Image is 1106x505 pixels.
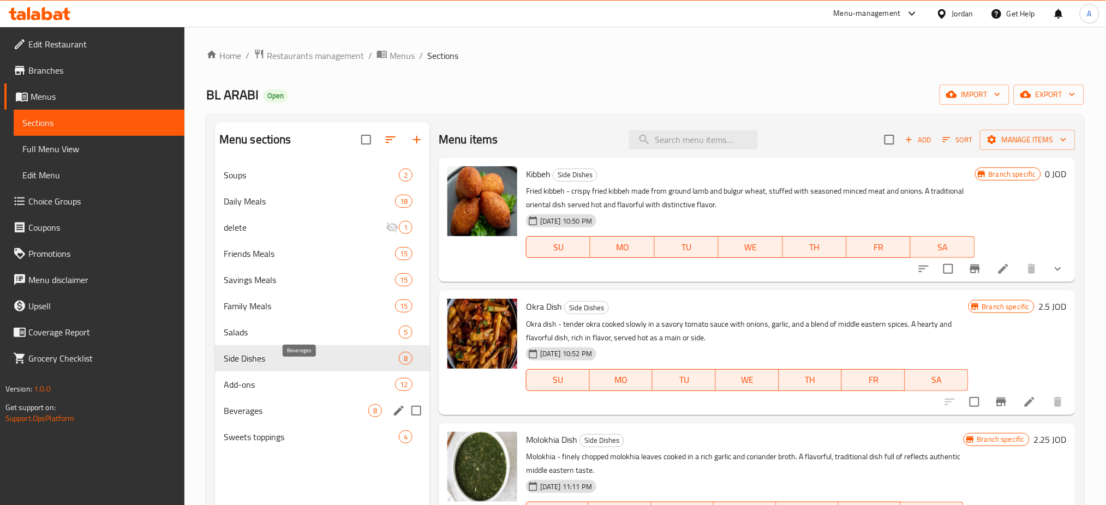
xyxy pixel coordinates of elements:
button: SU [526,369,590,391]
a: Edit Menu [14,162,185,188]
span: Add-ons [224,378,395,391]
span: 15 [396,249,412,259]
span: Branches [28,64,176,77]
a: Edit Restaurant [4,31,185,57]
span: Sort items [936,131,980,148]
div: Family Meals15 [215,293,430,319]
span: Salads [224,326,399,339]
a: Full Menu View [14,136,185,162]
button: Sort [940,131,976,148]
div: Open [263,89,288,103]
span: TH [784,372,838,388]
button: SU [526,236,590,258]
a: Branches [4,57,185,83]
span: 15 [396,301,412,311]
span: [DATE] 11:11 PM [536,482,596,492]
span: SU [531,239,586,255]
span: BL ARABI [206,82,259,107]
span: Choice Groups [28,195,176,208]
a: Menus [376,49,415,63]
span: FR [851,239,906,255]
div: Add-ons12 [215,371,430,398]
a: Upsell [4,293,185,319]
button: edit [391,402,407,419]
div: Side Dishes [564,301,609,314]
span: TU [659,239,714,255]
span: Coupons [28,221,176,234]
div: Side Dishes [553,169,597,182]
span: Sweets toppings [224,430,399,443]
span: 12 [396,380,412,390]
span: Full Menu View [22,142,176,155]
button: TH [779,369,842,391]
span: Edit Menu [22,169,176,182]
a: Choice Groups [4,188,185,214]
span: Select to update [937,257,960,280]
span: Okra Dish [526,298,562,315]
span: Promotions [28,247,176,260]
span: Grocery Checklist [28,352,176,365]
a: Home [206,49,241,62]
div: Friends Meals15 [215,241,430,267]
button: Branch-specific-item [988,389,1014,415]
div: Side Dishes [579,434,624,447]
button: TU [655,236,719,258]
div: items [395,247,412,260]
div: Savings Meals [224,273,395,286]
h6: 2.25 JOD [1034,432,1067,447]
span: Coverage Report [28,326,176,339]
span: Kibbeh [526,166,551,182]
span: Daily Meals [224,195,395,208]
span: Menus [390,49,415,62]
span: MO [594,372,649,388]
div: Jordan [952,8,973,20]
li: / [419,49,423,62]
img: Molokhia Dish [447,432,517,502]
span: export [1023,88,1075,101]
nav: breadcrumb [206,49,1084,63]
div: items [399,430,412,443]
a: Grocery Checklist [4,345,185,371]
span: 1.0.0 [34,382,51,396]
div: items [395,378,412,391]
span: 2 [399,170,412,181]
span: Beverages [224,404,368,417]
span: Add [904,134,933,146]
span: 4 [399,432,412,442]
span: Select section [878,128,901,151]
span: Menus [31,90,176,103]
div: delete [224,221,386,234]
div: items [399,352,412,365]
button: delete [1045,389,1071,415]
span: Select to update [963,390,986,413]
span: WE [720,372,775,388]
p: Okra dish - tender okra cooked slowly in a savory tomato sauce with onions, garlic, and a blend o... [526,317,969,345]
span: Version: [5,382,32,396]
span: Add item [901,131,936,148]
button: show more [1045,256,1071,282]
button: TU [653,369,716,391]
input: search [629,130,758,149]
div: Beverages8edit [215,398,430,424]
div: Savings Meals15 [215,267,430,293]
span: Side Dishes [580,434,624,447]
span: Edit Restaurant [28,38,176,51]
div: items [399,221,412,234]
div: items [395,299,412,312]
div: Side Dishes [224,352,399,365]
a: Coupons [4,214,185,241]
li: / [368,49,372,62]
span: Sections [427,49,458,62]
h2: Menu items [439,131,498,148]
div: Sweets toppings4 [215,424,430,450]
nav: Menu sections [215,158,430,454]
a: Menu disclaimer [4,267,185,293]
span: Friends Meals [224,247,395,260]
button: Add section [404,127,430,153]
div: Daily Meals18 [215,188,430,214]
span: Manage items [989,133,1067,147]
